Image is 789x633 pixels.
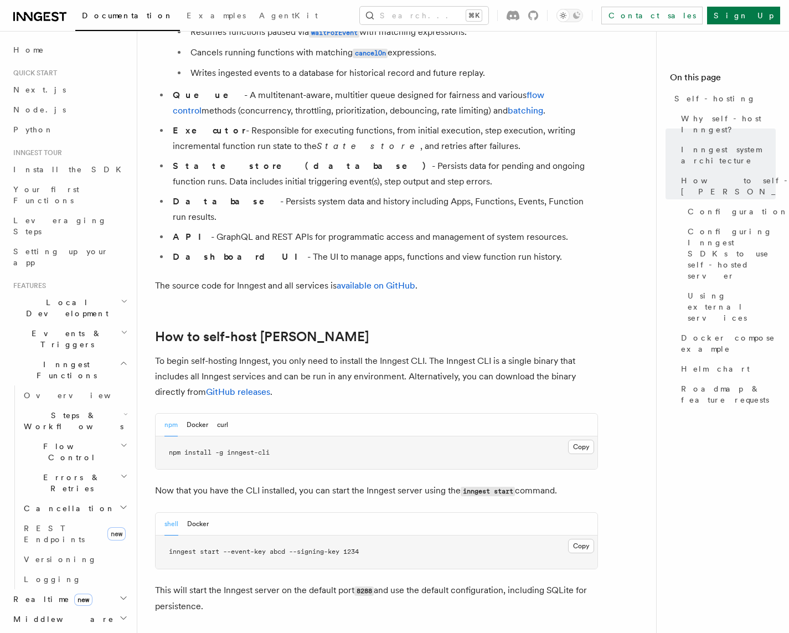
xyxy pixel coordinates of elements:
[683,286,776,328] a: Using external services
[187,11,246,20] span: Examples
[360,7,488,24] button: Search...⌘K
[466,10,482,21] kbd: ⌘K
[13,105,66,114] span: Node.js
[9,80,130,100] a: Next.js
[19,518,130,549] a: REST Endpointsnew
[677,109,776,140] a: Why self-host Inngest?
[206,387,270,397] a: GitHub releases
[155,353,598,400] p: To begin self-hosting Inngest, you only need to install the Inngest CLI. The Inngest CLI is a sin...
[173,196,280,207] strong: Database
[677,171,776,202] a: How to self-host [PERSON_NAME]
[19,436,130,467] button: Flow Control
[19,569,130,589] a: Logging
[674,93,756,104] span: Self-hosting
[259,11,318,20] span: AgentKit
[9,148,62,157] span: Inngest tour
[9,385,130,589] div: Inngest Functions
[677,379,776,410] a: Roadmap & feature requests
[317,141,420,151] em: State store
[683,202,776,222] a: Configuration
[681,363,750,374] span: Helm chart
[107,527,126,541] span: new
[9,159,130,179] a: Install the SDK
[13,44,44,55] span: Home
[74,594,92,606] span: new
[9,614,114,625] span: Middleware
[155,278,598,294] p: The source code for Inngest and all services is .
[19,467,130,498] button: Errors & Retries
[19,385,130,405] a: Overview
[19,405,130,436] button: Steps & Workflows
[24,575,81,584] span: Logging
[169,194,598,225] li: - Persists system data and history including Apps, Functions, Events, Function run results.
[24,555,97,564] span: Versioning
[670,71,776,89] h4: On this page
[173,231,211,242] strong: API
[9,359,120,381] span: Inngest Functions
[169,158,598,189] li: - Persists data for pending and ongoing function runs. Data includes initial triggering event(s),...
[13,125,54,134] span: Python
[19,472,120,494] span: Errors & Retries
[353,49,388,58] code: cancelOn
[556,9,583,22] button: Toggle dark mode
[688,206,788,217] span: Configuration
[681,144,776,166] span: Inngest system architecture
[13,185,79,205] span: Your first Functions
[677,328,776,359] a: Docker compose example
[19,410,123,432] span: Steps & Workflows
[155,483,598,499] p: Now that you have the CLI installed, you can start the Inngest server using the command.
[169,123,598,154] li: - Responsible for executing functions, from initial execution, step execution, writing incrementa...
[9,328,121,350] span: Events & Triggers
[568,440,594,454] button: Copy
[688,226,776,281] span: Configuring Inngest SDKs to use self-hosted server
[9,589,130,609] button: Realtimenew
[187,513,209,536] button: Docker
[9,179,130,210] a: Your first Functions
[187,24,598,40] li: Resumes functions paused via with matching expressions.
[173,90,244,100] strong: Queue
[677,359,776,379] a: Helm chart
[568,539,594,553] button: Copy
[169,249,598,265] li: - The UI to manage apps, functions and view function run history.
[82,11,173,20] span: Documentation
[9,354,130,385] button: Inngest Functions
[164,513,178,536] button: shell
[9,241,130,272] a: Setting up your app
[9,594,92,605] span: Realtime
[217,414,228,436] button: curl
[681,383,776,405] span: Roadmap & feature requests
[169,88,598,119] li: - A multitenant-aware, multitier queue designed for fairness and various methods (concurrency, th...
[24,391,138,400] span: Overview
[24,524,85,544] span: REST Endpoints
[9,69,57,78] span: Quick start
[309,28,359,38] code: waitForEvent
[187,414,208,436] button: Docker
[173,90,544,116] a: flow control
[677,140,776,171] a: Inngest system architecture
[9,609,130,629] button: Middleware
[683,222,776,286] a: Configuring Inngest SDKs to use self-hosted server
[187,65,598,81] li: Writes ingested events to a database for historical record and future replay.
[337,280,415,291] a: available on GitHub
[169,449,270,456] span: npm install -g inngest-cli
[9,40,130,60] a: Home
[155,329,369,344] a: How to self-host [PERSON_NAME]
[75,3,180,31] a: Documentation
[252,3,324,30] a: AgentKit
[13,247,109,267] span: Setting up your app
[461,487,515,496] code: inngest start
[13,216,107,236] span: Leveraging Steps
[13,165,128,174] span: Install the SDK
[187,45,598,61] li: Cancels running functions with matching expressions.
[169,548,359,555] span: inngest start --event-key abcd --signing-key 1234
[681,332,776,354] span: Docker compose example
[707,7,780,24] a: Sign Up
[601,7,703,24] a: Contact sales
[169,229,598,245] li: - GraphQL and REST APIs for programmatic access and management of system resources.
[155,583,598,614] p: This will start the Inngest server on the default port and use the default configuration, includi...
[354,586,374,596] code: 8288
[9,120,130,140] a: Python
[173,251,307,262] strong: Dashboard UI
[180,3,252,30] a: Examples
[13,85,66,94] span: Next.js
